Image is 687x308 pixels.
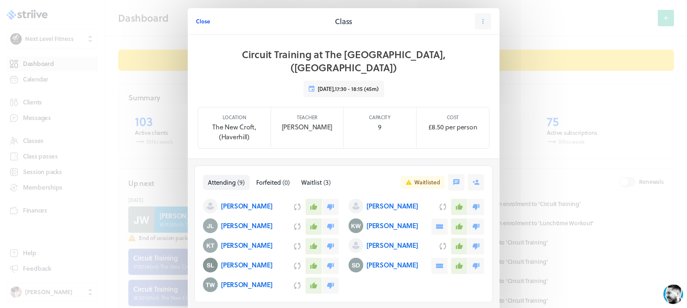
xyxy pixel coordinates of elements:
p: [PERSON_NAME] [221,201,272,211]
img: Sharon Lindsay [203,258,218,272]
img: Kelly Turrell [203,238,218,253]
div: Waitlisted [414,178,440,186]
tspan: GIF [130,254,137,258]
p: [PERSON_NAME] [366,260,418,270]
p: £8.50 per person [428,122,477,132]
p: The New Croft, (Haverhill) [205,122,264,142]
span: ( 9 ) [237,178,245,187]
button: [DATE],17:30 - 18:15 (45m) [303,81,384,97]
iframe: gist-messenger-bubble-iframe [663,284,683,304]
button: />GIF [125,245,142,268]
p: [PERSON_NAME] [221,221,272,231]
span: Forfeited [256,178,281,187]
span: Close [196,18,210,25]
div: Typically replies in a few minutes [45,15,117,20]
span: ( 3 ) [323,178,331,187]
h1: Circuit Training at The [GEOGRAPHIC_DATA], ([GEOGRAPHIC_DATA]) [201,48,486,74]
p: [PERSON_NAME] [366,201,418,211]
p: 9 [378,122,382,132]
span: Waitlist [301,178,322,187]
span: Attending [208,178,236,187]
h2: Class [335,16,352,27]
p: Teacher [297,114,317,120]
div: [PERSON_NAME] [45,5,117,14]
img: Tina Wilson [203,277,218,292]
p: [PERSON_NAME] [366,221,418,231]
g: /> [128,252,139,259]
button: Forfeited(0) [251,175,295,190]
p: [PERSON_NAME] [221,240,272,250]
p: Capacity [369,114,391,120]
img: Stacey Dockerill [348,258,363,272]
button: Waitlist(3) [296,175,336,190]
p: Location [222,114,246,120]
span: ( 0 ) [282,178,290,187]
img: Katie Woodley [348,218,363,233]
img: Jade Lumm [203,218,218,233]
img: US [25,6,39,20]
button: Attending(9) [203,175,250,190]
div: US[PERSON_NAME]Typically replies in a few minutes [25,5,154,22]
p: [PERSON_NAME] [221,260,272,270]
p: [PERSON_NAME] [366,240,418,250]
p: Cost [447,114,459,120]
p: [PERSON_NAME] [282,122,332,132]
p: [PERSON_NAME] [221,280,272,290]
nav: Tabs [203,175,336,190]
button: Close [196,13,210,29]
